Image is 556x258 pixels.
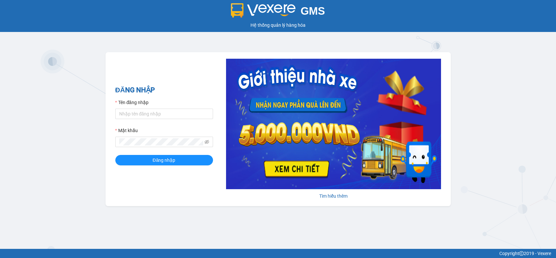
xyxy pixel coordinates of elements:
button: Đăng nhập [115,155,213,165]
img: banner-0 [226,59,441,189]
span: Đăng nhập [153,157,176,164]
input: Tên đăng nhập [115,109,213,119]
label: Tên đăng nhập [115,99,149,106]
div: Hệ thống quản lý hàng hóa [2,22,554,29]
span: copyright [519,251,524,256]
div: Copyright 2019 - Vexere [5,250,551,257]
label: Mật khẩu [115,127,138,134]
div: Tìm hiểu thêm [226,192,441,200]
input: Mật khẩu [119,138,203,145]
a: GMS [231,10,325,15]
span: eye-invisible [205,140,209,144]
span: GMS [301,5,325,17]
img: logo 2 [231,3,295,18]
h2: ĐĂNG NHẬP [115,85,213,96]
